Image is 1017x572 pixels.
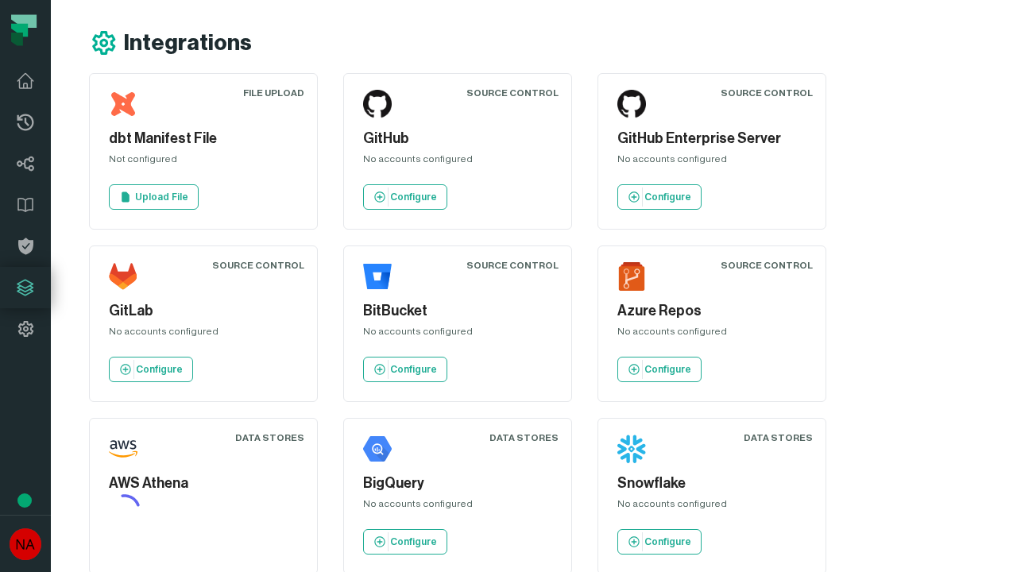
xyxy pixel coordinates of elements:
[617,497,806,516] div: No accounts configured
[363,90,392,118] img: GitHub
[124,29,252,57] h1: Integrations
[363,529,447,555] a: Configure
[617,90,646,118] img: GitHub Enterprise Server
[390,535,437,548] p: Configure
[617,357,702,382] a: Configure
[363,300,552,322] h5: BitBucket
[109,300,298,322] h5: GitLab
[363,325,552,344] div: No accounts configured
[617,435,646,463] img: Snowflake
[617,153,806,172] div: No accounts configured
[363,435,392,463] img: BigQuery
[243,87,304,99] div: File Upload
[109,90,137,118] img: dbt Manifest File
[109,153,298,172] div: Not configured
[617,473,806,494] h5: Snowflake
[644,191,691,203] p: Configure
[109,262,137,291] img: GitLab
[17,493,32,508] div: Tooltip anchor
[644,535,691,548] p: Configure
[617,325,806,344] div: No accounts configured
[644,363,691,376] p: Configure
[466,259,559,272] div: Source Control
[109,325,298,344] div: No accounts configured
[109,184,199,210] a: Upload File
[363,153,552,172] div: No accounts configured
[363,357,447,382] a: Configure
[363,184,447,210] a: Configure
[466,87,559,99] div: Source Control
[721,259,813,272] div: Source Control
[489,431,559,444] div: Data Stores
[10,528,41,560] img: avatar of No Repos Account
[109,357,193,382] a: Configure
[617,184,702,210] a: Configure
[212,259,304,272] div: Source Control
[617,128,806,149] h5: GitHub Enterprise Server
[617,529,702,555] a: Configure
[235,431,304,444] div: Data Stores
[109,128,298,149] h5: dbt Manifest File
[363,262,392,291] img: BitBucket
[744,431,813,444] div: Data Stores
[109,473,298,494] h5: AWS Athena
[390,363,437,376] p: Configure
[721,87,813,99] div: Source Control
[109,435,137,463] img: AWS Athena
[363,497,552,516] div: No accounts configured
[363,473,552,494] h5: BigQuery
[136,363,183,376] p: Configure
[390,191,437,203] p: Configure
[617,300,806,322] h5: Azure Repos
[617,262,646,291] img: Azure Repos
[363,128,552,149] h5: GitHub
